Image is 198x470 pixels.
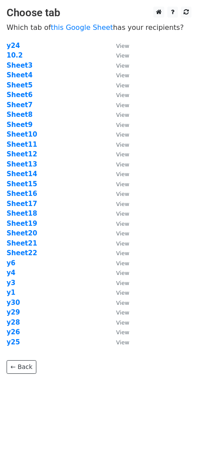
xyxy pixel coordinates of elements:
[116,43,129,49] small: View
[107,91,129,99] a: View
[116,300,129,306] small: View
[7,328,20,336] strong: y26
[7,190,37,198] a: Sheet16
[107,299,129,307] a: View
[7,249,37,257] a: Sheet22
[7,210,37,217] a: Sheet18
[116,309,129,316] small: View
[116,102,129,108] small: View
[7,180,37,188] a: Sheet15
[107,42,129,50] a: View
[7,269,15,277] strong: y4
[107,269,129,277] a: View
[116,112,129,118] small: View
[116,82,129,89] small: View
[107,101,129,109] a: View
[107,249,129,257] a: View
[7,121,32,129] a: Sheet9
[107,279,129,287] a: View
[7,81,32,89] strong: Sheet5
[7,308,20,316] a: y29
[107,121,129,129] a: View
[7,170,37,178] a: Sheet14
[107,220,129,228] a: View
[116,201,129,207] small: View
[7,111,32,119] a: Sheet8
[107,210,129,217] a: View
[7,61,32,69] a: Sheet3
[107,111,129,119] a: View
[107,170,129,178] a: View
[107,190,129,198] a: View
[116,221,129,227] small: View
[107,289,129,296] a: View
[116,171,129,177] small: View
[107,61,129,69] a: View
[7,91,32,99] strong: Sheet6
[7,229,37,237] a: Sheet20
[7,279,15,287] a: y3
[7,259,15,267] a: y6
[7,200,37,208] strong: Sheet17
[51,23,113,32] a: this Google Sheet
[107,160,129,168] a: View
[7,220,37,228] strong: Sheet19
[7,338,20,346] a: y25
[7,289,15,296] strong: y1
[7,7,191,19] h3: Choose tab
[116,131,129,138] small: View
[7,299,20,307] a: y30
[116,210,129,217] small: View
[116,319,129,326] small: View
[107,328,129,336] a: View
[107,318,129,326] a: View
[7,130,37,138] a: Sheet10
[116,141,129,148] small: View
[116,122,129,128] small: View
[7,239,37,247] a: Sheet21
[7,160,37,168] a: Sheet13
[107,51,129,59] a: View
[107,141,129,148] a: View
[116,161,129,168] small: View
[116,181,129,188] small: View
[7,318,20,326] a: y28
[107,180,129,188] a: View
[7,141,37,148] a: Sheet11
[7,42,20,50] a: y24
[107,71,129,79] a: View
[7,51,23,59] a: 10.2
[116,329,129,336] small: View
[107,150,129,158] a: View
[107,200,129,208] a: View
[107,81,129,89] a: View
[107,259,129,267] a: View
[107,239,129,247] a: View
[7,71,32,79] a: Sheet4
[7,101,32,109] a: Sheet7
[116,62,129,69] small: View
[116,191,129,197] small: View
[7,150,37,158] strong: Sheet12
